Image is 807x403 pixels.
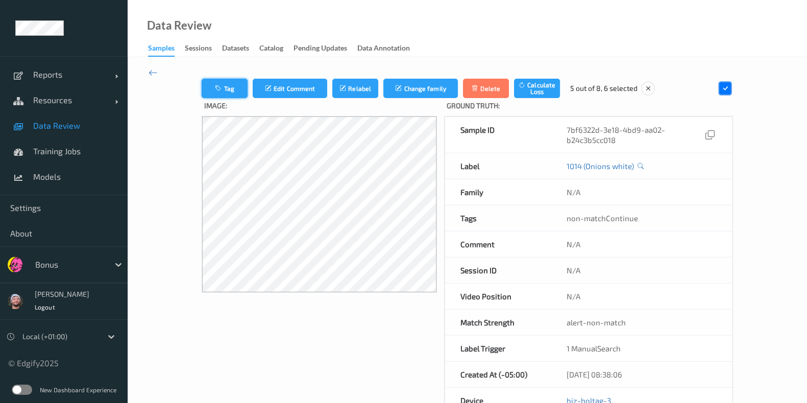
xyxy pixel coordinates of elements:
[445,362,551,387] div: Created At (-05:00)
[185,41,222,56] a: Sessions
[445,283,551,309] div: Video Position
[259,43,283,56] div: Catalog
[551,283,732,309] div: N/A
[445,117,551,153] div: Sample ID
[551,362,732,387] div: [DATE] 08:38:06
[551,336,732,361] div: 1 ManualSearch
[185,43,212,56] div: Sessions
[294,41,357,56] a: Pending Updates
[551,310,732,335] div: alert-non-match
[148,41,185,57] a: Samples
[445,205,551,231] div: Tags
[148,43,175,57] div: Samples
[202,98,437,116] label: Image:
[445,257,551,283] div: Session ID
[463,79,509,98] button: Delete
[551,257,732,283] div: N/A
[147,20,211,31] div: Data Review
[445,310,551,335] div: Match Strength
[445,231,551,257] div: Comment
[570,81,656,97] div: 5 out of 8, 6 selected
[202,79,248,98] button: Tag
[222,43,249,56] div: Datasets
[444,98,733,116] label: Ground Truth :
[357,41,420,56] a: Data Annotation
[551,231,732,257] div: N/A
[567,161,634,171] a: 1014 (Onions white)
[567,214,638,223] span: non-matchContinue
[445,336,551,361] div: Label Trigger
[294,43,347,56] div: Pending Updates
[514,79,560,98] button: Calculate Loss
[445,153,551,179] div: Label
[445,179,551,205] div: Family
[222,41,259,56] a: Datasets
[567,125,717,145] div: 7bf6322d-3e18-4bd9-aa02-b24c3b5cc018
[551,179,732,205] div: N/A
[253,79,327,98] button: Edit Comment
[357,43,410,56] div: Data Annotation
[259,41,294,56] a: Catalog
[383,79,458,98] button: Change family
[332,79,378,98] button: Relabel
